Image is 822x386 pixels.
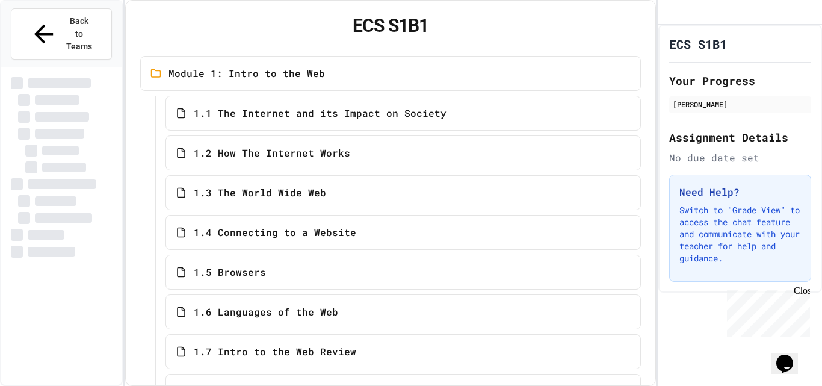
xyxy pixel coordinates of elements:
span: 1.7 Intro to the Web Review [194,344,356,359]
a: 1.2 How The Internet Works [165,135,641,170]
button: Back to Teams [11,8,112,60]
div: Chat with us now!Close [5,5,83,76]
a: 1.4 Connecting to a Website [165,215,641,250]
a: 1.3 The World Wide Web [165,175,641,210]
h1: ECS S1B1 [140,15,641,37]
span: 1.6 Languages of the Web [194,305,338,319]
a: 1.5 Browsers [165,255,641,290]
span: Module 1: Intro to the Web [168,66,325,81]
h3: Need Help? [679,185,801,199]
h2: Assignment Details [669,129,811,146]
span: 1.2 How The Internet Works [194,146,350,160]
iframe: chat widget [771,338,810,374]
iframe: chat widget [722,285,810,337]
span: Back to Teams [65,15,93,53]
div: No due date set [669,151,811,165]
span: 1.4 Connecting to a Website [194,225,356,240]
h1: ECS S1B1 [669,36,727,52]
div: [PERSON_NAME] [673,99,808,110]
a: 1.1 The Internet and its Impact on Society [165,96,641,131]
span: 1.1 The Internet and its Impact on Society [194,106,447,120]
a: 1.6 Languages of the Web [165,294,641,329]
p: Switch to "Grade View" to access the chat feature and communicate with your teacher for help and ... [679,204,801,264]
h2: Your Progress [669,72,811,89]
span: 1.3 The World Wide Web [194,185,326,200]
span: 1.5 Browsers [194,265,266,279]
a: 1.7 Intro to the Web Review [165,334,641,369]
